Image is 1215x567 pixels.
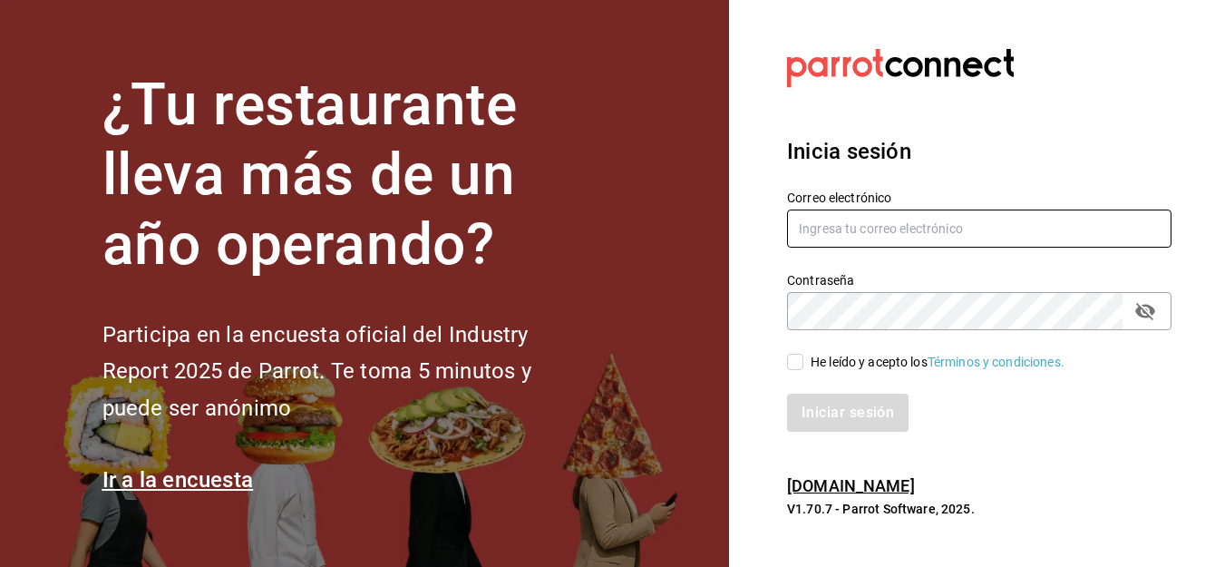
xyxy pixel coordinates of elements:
[787,274,1171,287] label: Contraseña
[928,355,1064,369] a: Términos y condiciones.
[102,317,592,427] h2: Participa en la encuesta oficial del Industry Report 2025 de Parrot. Te toma 5 minutos y puede se...
[1130,296,1161,327] button: passwordField
[811,353,1064,372] div: He leído y acepto los
[787,500,1171,518] p: V1.70.7 - Parrot Software, 2025.
[787,191,1171,204] label: Correo electrónico
[787,135,1171,168] h3: Inicia sesión
[102,71,592,279] h1: ¿Tu restaurante lleva más de un año operando?
[787,210,1171,248] input: Ingresa tu correo electrónico
[787,476,915,495] a: [DOMAIN_NAME]
[102,467,254,493] a: Ir a la encuesta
